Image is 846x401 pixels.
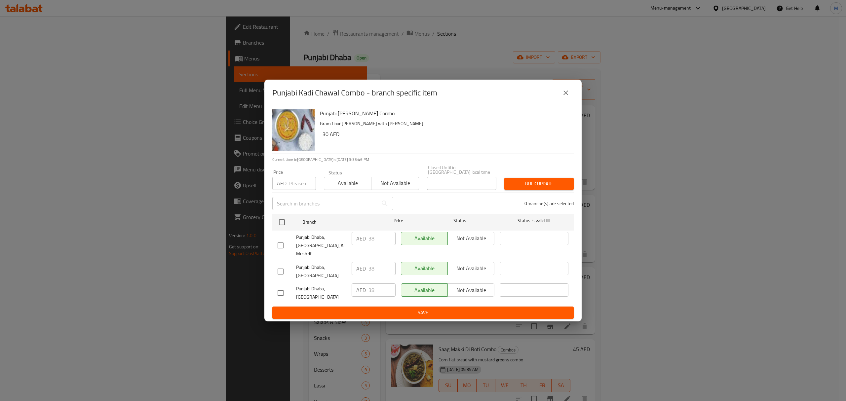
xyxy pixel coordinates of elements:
p: AED [356,265,366,273]
span: Status [426,217,494,225]
span: Punjabi Dhaba,[GEOGRAPHIC_DATA], Al Mushrif [296,233,346,258]
p: AED [356,286,366,294]
span: Branch [302,218,371,226]
h6: 30 AED [323,129,568,139]
button: Bulk update [504,178,574,190]
p: Gram flour [PERSON_NAME] with [PERSON_NAME] [320,120,568,128]
span: Punjabi Dhaba, [GEOGRAPHIC_DATA] [296,263,346,280]
h2: Punjabi Kadi Chawal Combo - branch specific item [272,88,437,98]
button: Not available [371,177,419,190]
span: Punjabi Dhaba, [GEOGRAPHIC_DATA] [296,285,346,301]
span: Not available [374,178,416,188]
h6: Punjabi [PERSON_NAME] Combo [320,109,568,118]
input: Search in branches [272,197,378,210]
span: Bulk update [510,180,568,188]
input: Please enter price [368,262,396,275]
span: Status is valid till [500,217,568,225]
button: Available [324,177,371,190]
p: AED [356,235,366,242]
button: Save [272,307,574,319]
input: Please enter price [289,177,316,190]
span: Save [278,309,568,317]
p: AED [277,179,287,187]
input: Please enter price [368,283,396,297]
p: Current time in [GEOGRAPHIC_DATA] is [DATE] 3:33:46 PM [272,157,574,163]
img: Punjabi Kadi Chawal Combo [272,109,315,151]
span: Price [376,217,420,225]
span: Available [327,178,369,188]
input: Please enter price [368,232,396,245]
button: close [558,85,574,101]
p: 0 branche(s) are selected [524,200,574,207]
